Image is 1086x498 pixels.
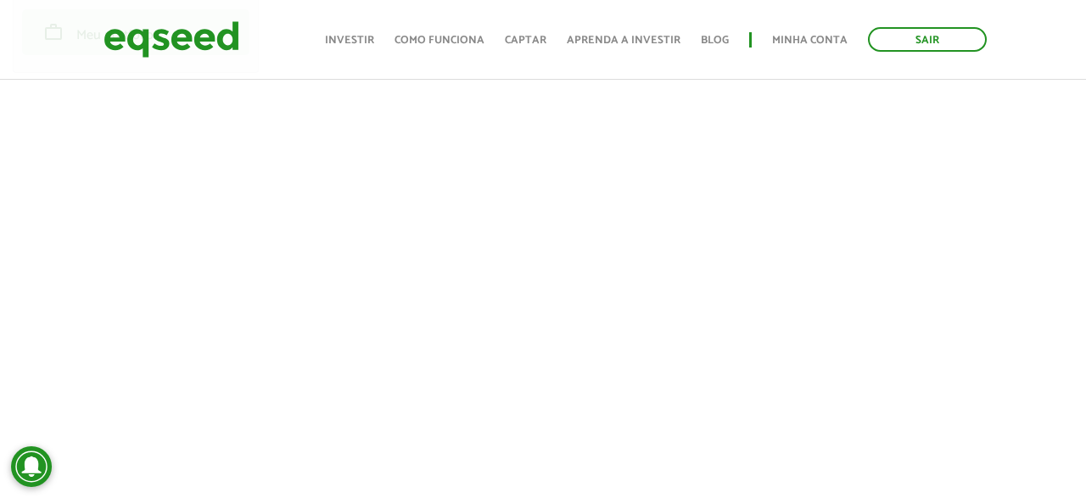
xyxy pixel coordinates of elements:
[772,35,848,46] a: Minha conta
[325,35,374,46] a: Investir
[104,17,239,62] img: EqSeed
[395,35,484,46] a: Como funciona
[567,35,680,46] a: Aprenda a investir
[505,35,546,46] a: Captar
[868,27,987,52] a: Sair
[701,35,729,46] a: Blog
